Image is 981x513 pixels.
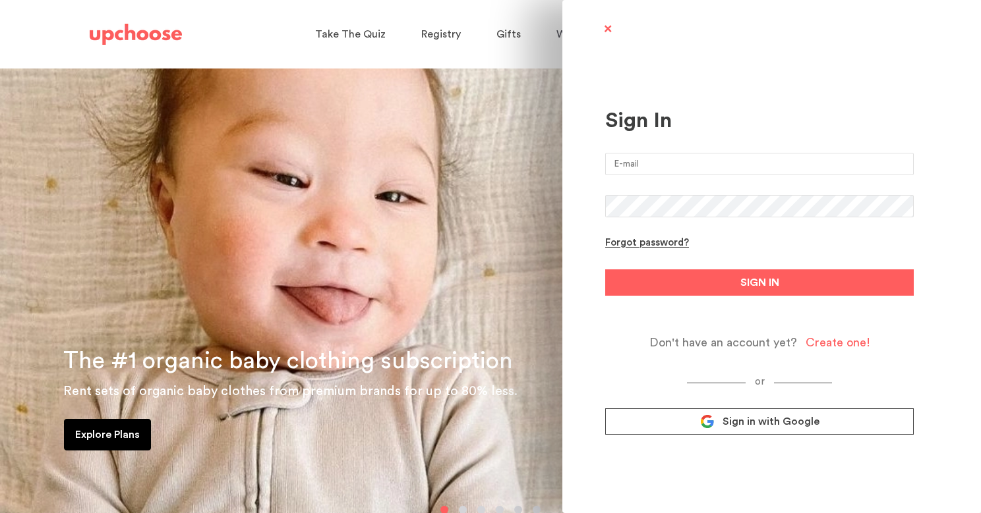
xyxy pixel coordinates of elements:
[605,153,914,175] input: E-mail
[806,335,870,350] div: Create one!
[746,377,774,387] span: or
[605,269,914,296] button: SIGN IN
[605,108,914,133] div: Sign In
[605,237,689,250] div: Forgot password?
[605,408,914,435] a: Sign in with Google
[740,275,779,290] span: SIGN IN
[723,415,819,428] span: Sign in with Google
[649,335,797,350] span: Don't have an account yet?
